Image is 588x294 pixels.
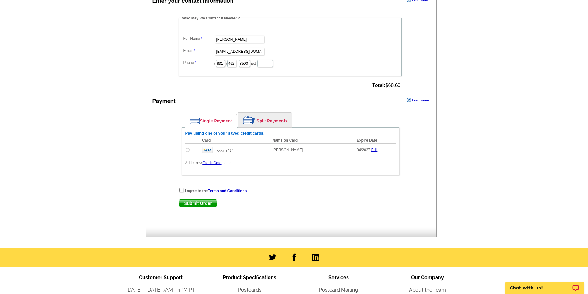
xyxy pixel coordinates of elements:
[371,148,378,152] a: Edit
[183,60,214,65] label: Phone
[269,137,354,144] th: Name on Card
[238,113,292,127] a: Split Payments
[185,189,248,193] strong: I agree to the .
[182,15,240,21] legend: Who May We Contact If Needed?
[116,286,205,294] li: [DATE] - [DATE] 7AM - 4PM PT
[190,118,200,124] img: single-payment.png
[319,287,358,293] a: Postcard Mailing
[223,275,276,280] span: Product Specifications
[407,98,429,103] a: Learn more
[183,36,214,41] label: Full Name
[202,161,221,165] a: Credit Card
[501,275,588,294] iframe: LiveChat chat widget
[139,275,183,280] span: Customer Support
[411,275,444,280] span: Our Company
[243,116,255,124] img: split-payment.png
[217,148,234,153] span: xxxx-8414
[208,189,247,193] a: Terms and Conditions
[179,200,217,207] span: Submit Order
[357,148,370,152] span: 04/2027
[152,97,176,106] div: Payment
[202,147,213,153] img: visa.gif
[354,137,396,144] th: Expire Date
[199,137,269,144] th: Card
[409,287,446,293] a: About the Team
[185,114,237,127] a: Single Payment
[183,48,214,53] label: Email
[372,83,385,88] strong: Total:
[185,160,396,166] p: Add a new to use
[182,58,398,68] dd: ( ) - Ext.
[273,148,303,152] span: [PERSON_NAME]
[372,83,400,88] span: $68.60
[328,275,349,280] span: Services
[185,131,396,136] h6: Pay using one of your saved credit cards.
[238,287,261,293] a: Postcards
